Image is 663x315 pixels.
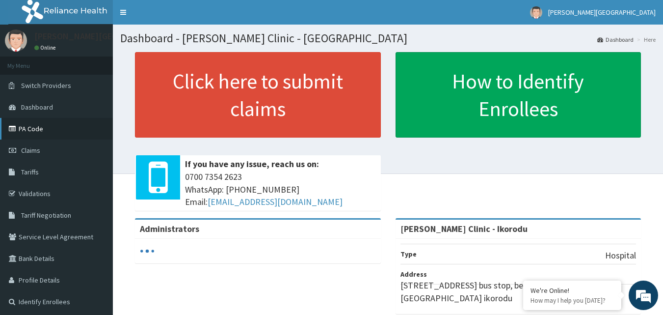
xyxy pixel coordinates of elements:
[34,32,180,41] p: [PERSON_NAME][GEOGRAPHIC_DATA]
[635,35,656,44] li: Here
[140,223,199,234] b: Administrators
[530,6,542,19] img: User Image
[400,250,417,258] b: Type
[21,81,71,90] span: Switch Providers
[530,286,614,295] div: We're Online!
[185,171,376,208] span: 0700 7354 2623 WhatsApp: [PHONE_NUMBER] Email:
[140,244,155,258] svg: audio-loading
[400,279,636,304] p: [STREET_ADDRESS] bus stop, beside the BRT bridge at [GEOGRAPHIC_DATA] ikorodu
[396,52,641,138] a: How to Identify Enrollees
[185,158,319,170] b: If you have any issue, reach us on:
[21,211,71,220] span: Tariff Negotiation
[530,296,614,305] p: How may I help you today?
[120,32,656,45] h1: Dashboard - [PERSON_NAME] Clinic - [GEOGRAPHIC_DATA]
[135,52,381,138] a: Click here to submit claims
[21,146,40,155] span: Claims
[5,29,27,52] img: User Image
[21,103,53,112] span: Dashboard
[208,196,343,207] a: [EMAIL_ADDRESS][DOMAIN_NAME]
[21,168,39,176] span: Tariffs
[597,35,634,44] a: Dashboard
[400,223,528,234] strong: [PERSON_NAME] Clinic - Ikorodu
[605,249,636,262] p: Hospital
[400,270,427,279] b: Address
[548,8,656,17] span: [PERSON_NAME][GEOGRAPHIC_DATA]
[34,44,58,51] a: Online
